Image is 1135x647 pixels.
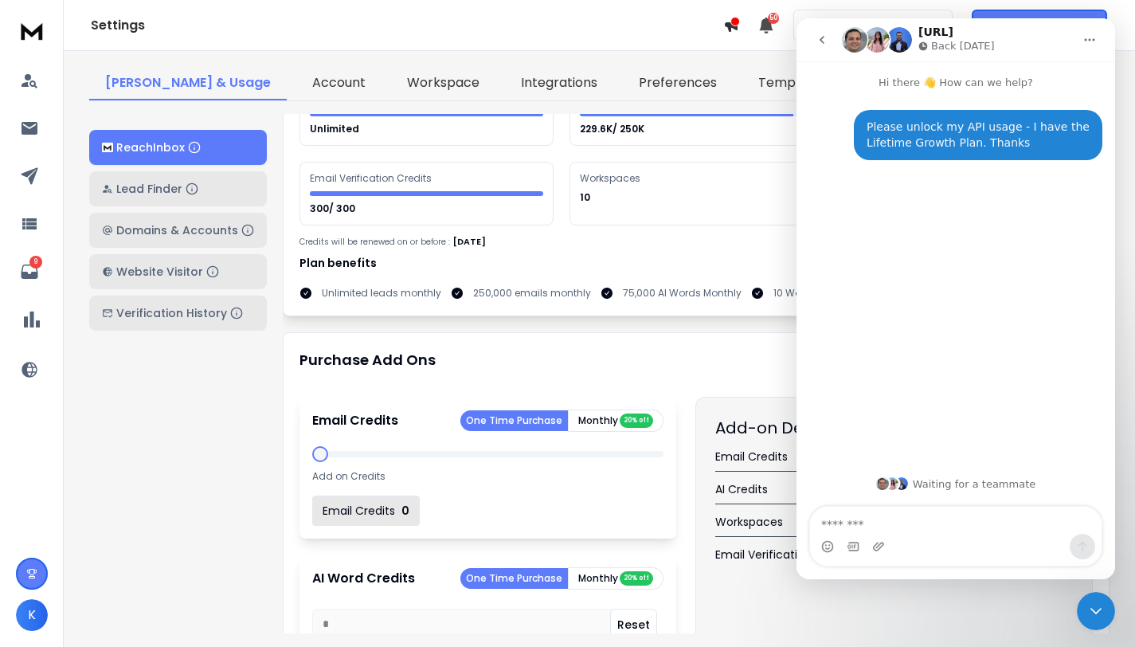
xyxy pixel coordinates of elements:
p: 10 Workspaces [773,287,846,300]
p: Get Free Credits [1005,18,1096,33]
p: Email Credits [312,411,398,430]
p: Email Credits [323,503,395,519]
h1: Plan benefits [299,255,1093,271]
p: 9 [29,256,42,269]
iframe: Intercom live chat [1077,592,1115,630]
p: 75,000 AI Words Monthly [623,287,742,300]
button: K [16,599,48,631]
button: Monthly 20% off [568,410,663,432]
p: 0 [401,503,409,519]
a: Account [296,67,382,100]
span: 50 [768,13,779,24]
span: Email Verification [715,547,812,563]
img: logo [16,16,48,45]
button: Monthly 20% off [568,567,663,590]
img: logo [102,143,113,153]
a: Templates [742,67,843,100]
button: Lead Finder [89,171,267,206]
iframe: Intercom live chat [796,18,1115,579]
button: Website Visitor [89,254,267,289]
div: 20% off [620,571,653,586]
p: AI Word Credits [312,569,415,588]
p: Unlimited leads monthly [322,287,441,300]
a: Integrations [505,67,613,100]
a: Preferences [623,67,733,100]
p: Add on Credits [312,470,386,483]
h2: Add-on Details [715,417,1073,439]
p: 300/ 300 [310,202,358,215]
span: Email Credits [715,449,788,465]
a: [PERSON_NAME] & Usage [89,67,287,100]
button: Get Free Credits [972,10,1107,41]
button: Verification History [89,296,267,331]
p: 229.6K/ 250K [580,123,647,135]
button: One Time Purchase [460,410,568,431]
p: My Workspace [804,18,896,33]
div: Email Verification Credits [310,172,434,185]
p: [DATE] [453,235,486,249]
button: Reset [610,609,657,641]
a: Workspace [391,67,495,100]
span: AI Credits [715,481,768,497]
div: 20% off [620,414,653,428]
h1: Purchase Add Ons [299,349,436,381]
button: Domains & Accounts [89,213,267,248]
button: One Time Purchase [460,568,568,589]
p: 10 [580,191,593,204]
a: 9 [14,256,45,288]
span: Workspaces [715,514,783,530]
p: 250,000 emails monthly [473,287,591,300]
button: ReachInbox [89,130,267,165]
h1: Settings [91,16,723,35]
div: Workspaces [580,172,643,185]
p: Unlimited [310,123,362,135]
p: Credits will be renewed on or before : [299,236,450,248]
